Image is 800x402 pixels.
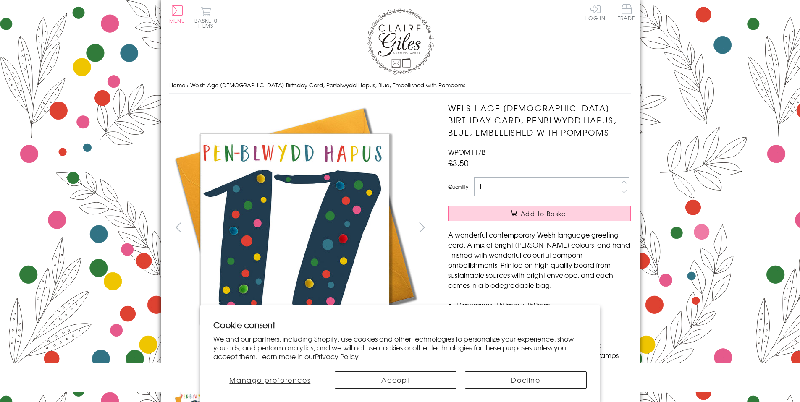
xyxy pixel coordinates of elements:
button: prev [169,218,188,237]
label: Quantity [448,183,468,191]
img: Welsh Age 17 Birthday Card, Penblwydd Hapus, Blue, Embellished with Pompoms [431,102,683,354]
a: Privacy Policy [315,351,359,361]
a: Trade [618,4,635,22]
img: Welsh Age 17 Birthday Card, Penblwydd Hapus, Blue, Embellished with Pompoms [169,102,421,354]
button: Add to Basket [448,206,631,221]
p: We and our partners, including Shopify, use cookies and other technologies to personalize your ex... [213,334,587,360]
nav: breadcrumbs [169,77,631,94]
span: Trade [618,4,635,21]
h1: Welsh Age [DEMOGRAPHIC_DATA] Birthday Card, Penblwydd Hapus, Blue, Embellished with Pompoms [448,102,631,138]
p: A wonderful contemporary Welsh language greeting card. A mix of bright [PERSON_NAME] colours, and... [448,230,631,290]
span: WPOM117B [448,147,485,157]
span: Menu [169,17,186,24]
h2: Cookie consent [213,319,587,331]
a: Log In [585,4,606,21]
button: Manage preferences [213,371,326,389]
button: Decline [465,371,587,389]
img: Claire Giles Greetings Cards [367,8,434,75]
span: Add to Basket [521,209,569,218]
span: Manage preferences [229,375,310,385]
a: Home [169,81,185,89]
span: Welsh Age [DEMOGRAPHIC_DATA] Birthday Card, Penblwydd Hapus, Blue, Embellished with Pompoms [190,81,465,89]
span: £3.50 [448,157,469,169]
button: Basket0 items [194,7,218,28]
button: Accept [335,371,456,389]
span: › [187,81,189,89]
li: Dimensions: 150mm x 150mm [456,300,631,310]
span: 0 items [198,17,218,29]
button: next [412,218,431,237]
button: Menu [169,5,186,23]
